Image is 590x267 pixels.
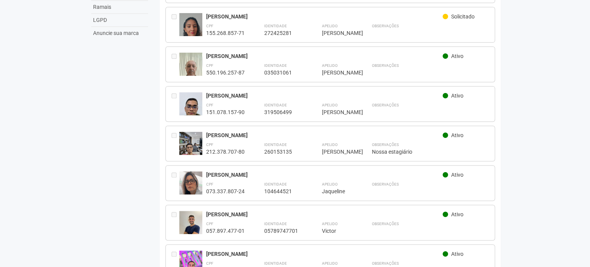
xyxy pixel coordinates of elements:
div: 272425281 [264,30,302,36]
strong: Observações [372,63,398,68]
span: Ativo [451,172,463,178]
strong: CPF [206,143,213,147]
div: [PERSON_NAME] [206,13,443,20]
strong: Identidade [264,222,287,226]
div: 550.196.257-87 [206,69,245,76]
strong: CPF [206,24,213,28]
strong: CPF [206,63,213,68]
img: user.jpg [179,171,202,211]
span: Ativo [451,132,463,138]
div: [PERSON_NAME] [322,109,352,116]
strong: CPF [206,182,213,186]
div: 035031061 [264,69,302,76]
strong: Identidade [264,24,287,28]
div: [PERSON_NAME] [206,250,443,257]
strong: Apelido [322,182,337,186]
div: Entre em contato com a Aministração para solicitar o cancelamento ou 2a via [172,13,179,36]
div: Entre em contato com a Aministração para solicitar o cancelamento ou 2a via [172,211,179,234]
img: user.jpg [179,211,202,242]
strong: CPF [206,103,213,107]
div: Entre em contato com a Aministração para solicitar o cancelamento ou 2a via [172,132,179,155]
strong: CPF [206,222,213,226]
div: Entre em contato com a Aministração para solicitar o cancelamento ou 2a via [172,92,179,116]
div: 155.268.857-71 [206,30,245,36]
div: 05789747701 [264,227,302,234]
strong: Identidade [264,261,287,265]
strong: Apelido [322,222,337,226]
strong: Identidade [264,182,287,186]
strong: Apelido [322,143,337,147]
div: Entre em contato com a Aministração para solicitar o cancelamento ou 2a via [172,53,179,76]
strong: Observações [372,103,398,107]
strong: Observações [372,222,398,226]
div: 057.897.477-01 [206,227,245,234]
div: Jaqueline [322,188,352,195]
div: 151.078.157-90 [206,109,245,116]
div: [PERSON_NAME] [322,69,352,76]
img: user.jpg [179,13,202,54]
strong: Apelido [322,24,337,28]
a: Ramais [91,1,148,14]
strong: Identidade [264,103,287,107]
strong: Apelido [322,261,337,265]
div: Nossa estagiário [372,148,489,155]
div: 319506499 [264,109,302,116]
a: Anuncie sua marca [91,27,148,40]
div: [PERSON_NAME] [206,92,443,99]
div: [PERSON_NAME] [206,211,443,218]
div: [PERSON_NAME] [206,171,443,178]
div: [PERSON_NAME] [206,53,443,60]
div: Victor [322,227,352,234]
div: Entre em contato com a Aministração para solicitar o cancelamento ou 2a via [172,171,179,195]
div: [PERSON_NAME] [206,132,443,139]
strong: Observações [372,143,398,147]
a: LGPD [91,14,148,27]
span: Ativo [451,251,463,257]
strong: Apelido [322,63,337,68]
strong: Apelido [322,103,337,107]
strong: Observações [372,182,398,186]
div: 073.337.807-24 [206,188,245,195]
strong: Observações [372,261,398,265]
div: [PERSON_NAME] [322,30,352,36]
div: 212.378.707-80 [206,148,245,155]
strong: CPF [206,261,213,265]
span: Ativo [451,211,463,217]
div: [PERSON_NAME] [322,148,352,155]
span: Ativo [451,93,463,99]
div: 104644521 [264,188,302,195]
span: Solicitado [451,13,475,20]
strong: Identidade [264,143,287,147]
img: user.jpg [179,53,202,83]
strong: Identidade [264,63,287,68]
img: user.jpg [179,92,202,133]
strong: Observações [372,24,398,28]
img: user.jpg [179,132,202,163]
span: Ativo [451,53,463,59]
div: 260153135 [264,148,302,155]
